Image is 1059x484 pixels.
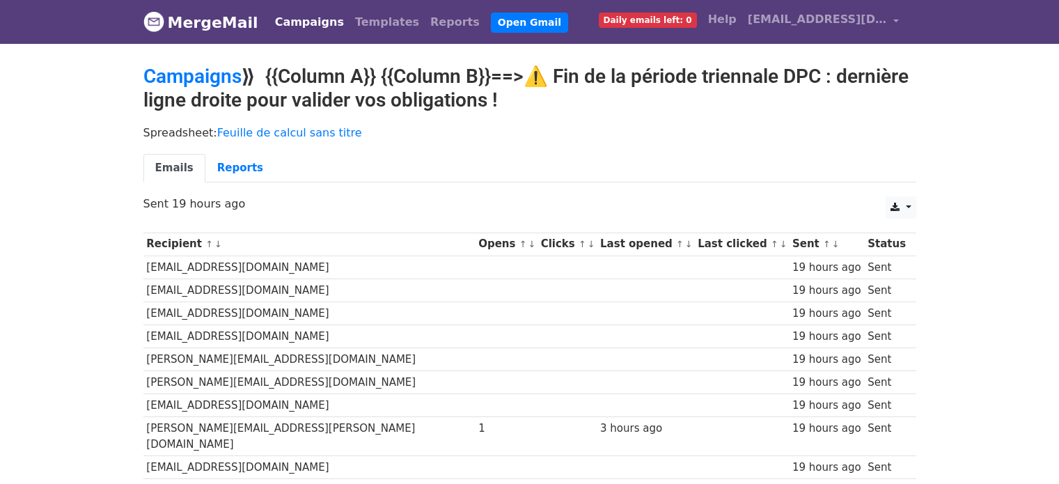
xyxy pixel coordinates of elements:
[771,239,778,249] a: ↑
[579,239,586,249] a: ↑
[864,302,909,325] td: Sent
[143,279,476,302] td: [EMAIL_ADDRESS][DOMAIN_NAME]
[780,239,787,249] a: ↓
[350,8,425,36] a: Templates
[143,196,916,211] p: Sent 19 hours ago
[864,233,909,256] th: Status
[478,421,534,437] div: 1
[143,371,476,394] td: [PERSON_NAME][EMAIL_ADDRESS][DOMAIN_NAME]
[475,233,538,256] th: Opens
[864,417,909,456] td: Sent
[205,239,213,249] a: ↑
[792,283,861,299] div: 19 hours ago
[864,456,909,479] td: Sent
[599,13,697,28] span: Daily emails left: 0
[748,11,887,28] span: [EMAIL_ADDRESS][DOMAIN_NAME]
[214,239,222,249] a: ↓
[742,6,905,38] a: [EMAIL_ADDRESS][DOMAIN_NAME]
[832,239,840,249] a: ↓
[217,126,362,139] a: Feuille de calcul sans titre
[792,398,861,414] div: 19 hours ago
[205,154,275,182] a: Reports
[143,125,916,140] p: Spreadsheet:
[823,239,831,249] a: ↑
[864,256,909,279] td: Sent
[588,239,595,249] a: ↓
[143,233,476,256] th: Recipient
[143,348,476,371] td: [PERSON_NAME][EMAIL_ADDRESS][DOMAIN_NAME]
[792,421,861,437] div: 19 hours ago
[676,239,684,249] a: ↑
[864,325,909,348] td: Sent
[685,239,693,249] a: ↓
[600,421,691,437] div: 3 hours ago
[143,154,205,182] a: Emails
[792,306,861,322] div: 19 hours ago
[703,6,742,33] a: Help
[143,65,916,111] h2: ⟫ {{Column A}} {{Column B}}==>⚠️ Fin de la période triennale DPC : dernière ligne droite pour val...
[143,256,476,279] td: [EMAIL_ADDRESS][DOMAIN_NAME]
[792,460,861,476] div: 19 hours ago
[143,417,476,456] td: [PERSON_NAME][EMAIL_ADDRESS][PERSON_NAME][DOMAIN_NAME]
[143,11,164,32] img: MergeMail logo
[593,6,703,33] a: Daily emails left: 0
[528,239,535,249] a: ↓
[864,371,909,394] td: Sent
[864,348,909,371] td: Sent
[143,325,476,348] td: [EMAIL_ADDRESS][DOMAIN_NAME]
[694,233,789,256] th: Last clicked
[143,8,258,37] a: MergeMail
[143,394,476,417] td: [EMAIL_ADDRESS][DOMAIN_NAME]
[269,8,350,36] a: Campaigns
[597,233,694,256] th: Last opened
[792,375,861,391] div: 19 hours ago
[425,8,485,36] a: Reports
[519,239,527,249] a: ↑
[143,302,476,325] td: [EMAIL_ADDRESS][DOMAIN_NAME]
[143,456,476,479] td: [EMAIL_ADDRESS][DOMAIN_NAME]
[864,394,909,417] td: Sent
[792,352,861,368] div: 19 hours ago
[864,279,909,302] td: Sent
[491,13,568,33] a: Open Gmail
[792,329,861,345] div: 19 hours ago
[789,233,864,256] th: Sent
[792,260,861,276] div: 19 hours ago
[538,233,597,256] th: Clicks
[143,65,242,88] a: Campaigns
